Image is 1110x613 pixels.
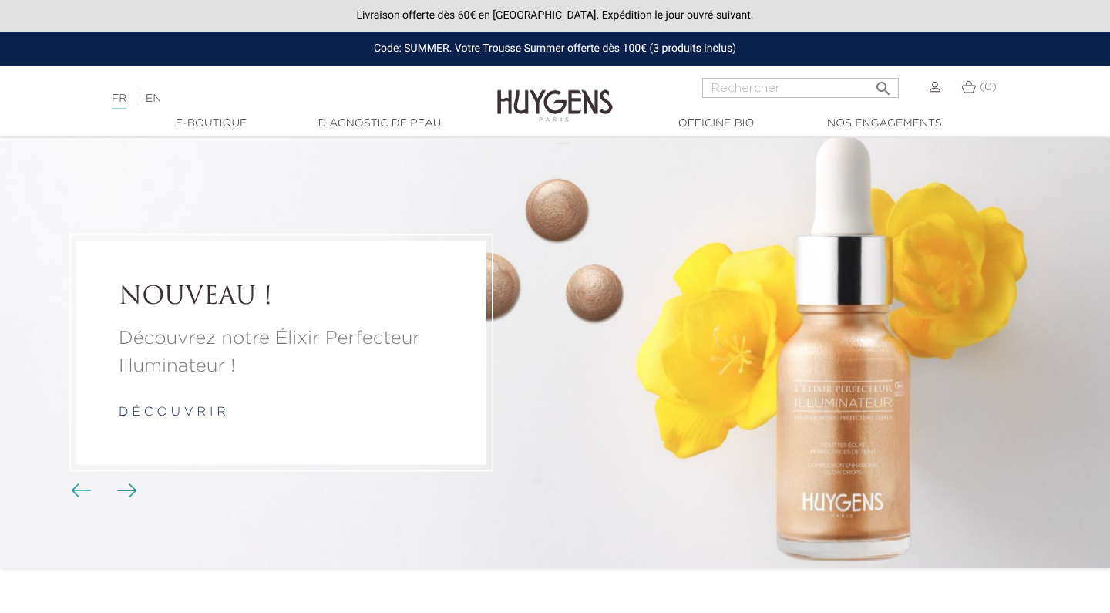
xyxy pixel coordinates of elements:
[112,93,126,109] a: FR
[869,73,897,94] button: 
[497,65,613,124] img: Huygens
[146,93,161,104] a: EN
[639,116,793,132] a: Officine Bio
[134,116,288,132] a: E-Boutique
[119,406,226,419] a: d é c o u v r i r
[807,116,961,132] a: Nos engagements
[119,284,444,313] a: NOUVEAU !
[77,480,127,503] div: Boutons du carrousel
[980,82,997,93] span: (0)
[874,75,893,93] i: 
[119,325,444,380] a: Découvrez notre Élixir Perfecteur Illuminateur !
[702,78,899,98] input: Rechercher
[104,89,451,108] div: |
[302,116,456,132] a: Diagnostic de peau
